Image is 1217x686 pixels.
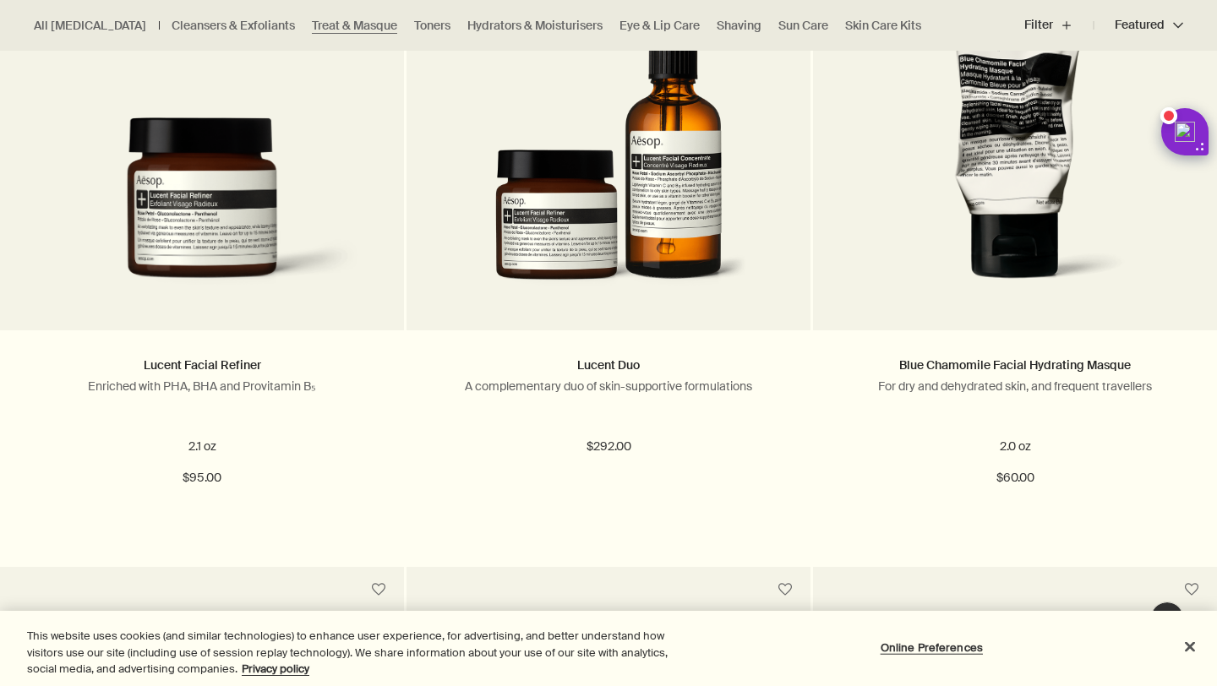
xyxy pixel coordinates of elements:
[1024,5,1094,46] button: Filter
[467,18,603,34] a: Hydrators & Moisturisers
[1150,602,1184,635] button: Live Assistance
[432,378,785,394] p: A complementary duo of skin-supportive formulations
[1171,628,1209,665] button: Close
[879,630,985,664] button: Online Preferences, Opens the preference center dialog
[1176,574,1207,605] button: Save to cabinet
[1094,5,1183,46] button: Featured
[363,574,394,605] button: Save to cabinet
[619,18,700,34] a: Eye & Lip Care
[242,661,309,676] a: More information about your privacy, opens in a new tab
[312,18,397,34] a: Treat & Masque
[414,18,450,34] a: Toners
[25,117,379,305] img: Lucent Facial Refiner in a glass jar.
[183,468,221,488] span: $95.00
[717,18,761,34] a: Shaving
[25,378,379,394] p: Enriched with PHA, BHA and Provitamin B₅
[144,357,261,373] a: Lucent Facial Refiner
[27,628,669,678] div: This website uses cookies (and similar technologies) to enhance user experience, for advertising,...
[845,18,921,34] a: Skin Care Kits
[899,357,1131,373] a: Blue Chamomile Facial Hydrating Masque
[587,437,631,457] span: $292.00
[34,18,146,34] a: All [MEDICAL_DATA]
[770,574,800,605] button: Save to cabinet
[778,18,828,34] a: Sun Care
[838,378,1192,394] p: For dry and dehydrated skin, and frequent travellers
[996,468,1034,488] span: $60.00
[577,357,640,373] a: Lucent Duo
[172,18,295,34] a: Cleansers & Exfoliants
